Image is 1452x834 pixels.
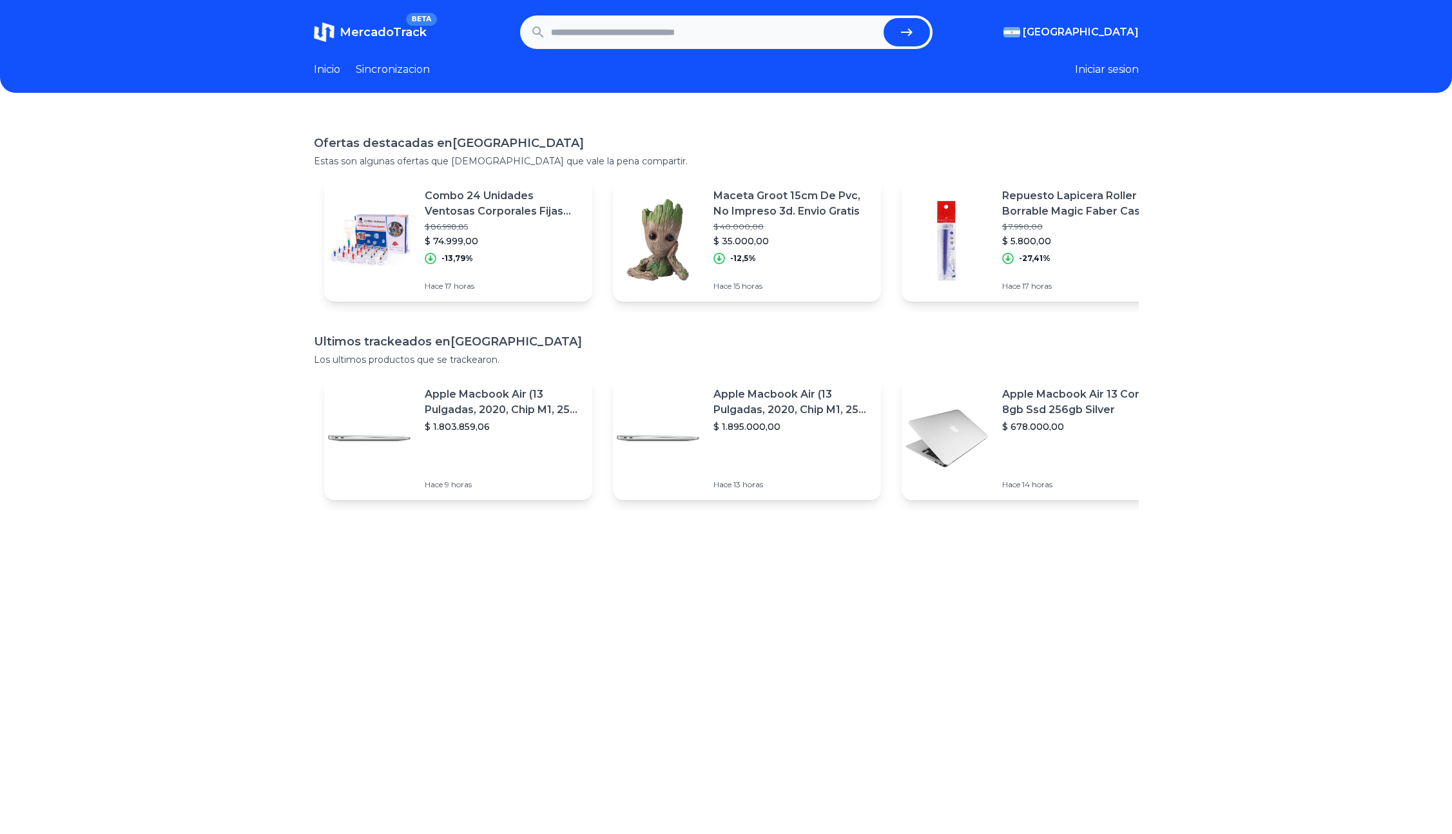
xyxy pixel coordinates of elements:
img: Featured image [902,393,992,483]
a: Featured imageApple Macbook Air (13 Pulgadas, 2020, Chip M1, 256 Gb De Ssd, 8 Gb De Ram) - Plata$... [613,376,881,500]
p: Los ultimos productos que se trackearon. [314,353,1139,366]
a: MercadoTrackBETA [314,22,427,43]
p: Apple Macbook Air 13 Core I5 8gb Ssd 256gb Silver [1002,387,1159,418]
button: Iniciar sesion [1075,62,1139,77]
img: Featured image [613,393,703,483]
p: Apple Macbook Air (13 Pulgadas, 2020, Chip M1, 256 Gb De Ssd, 8 Gb De Ram) - Plata [713,387,871,418]
span: BETA [406,13,436,26]
button: [GEOGRAPHIC_DATA] [1003,24,1139,40]
a: Featured imageCombo 24 Unidades Ventosas Corporales Fijas [PERSON_NAME]$ 86.998,85$ 74.999,00-13,... [324,178,592,302]
img: Featured image [324,195,414,285]
p: $ 5.800,00 [1002,235,1159,247]
p: $ 7.990,00 [1002,222,1159,232]
p: $ 1.895.000,00 [713,420,871,433]
img: Argentina [1003,27,1020,37]
p: Hace 15 horas [713,281,871,291]
p: Apple Macbook Air (13 Pulgadas, 2020, Chip M1, 256 Gb De Ssd, 8 Gb De Ram) - Plata [425,387,582,418]
h1: Ofertas destacadas en [GEOGRAPHIC_DATA] [314,134,1139,152]
p: $ 35.000,00 [713,235,871,247]
p: Hace 14 horas [1002,480,1159,490]
img: Featured image [902,195,992,285]
p: Hace 13 horas [713,480,871,490]
p: $ 678.000,00 [1002,420,1159,433]
img: MercadoTrack [314,22,334,43]
p: $ 74.999,00 [425,235,582,247]
p: $ 86.998,85 [425,222,582,232]
a: Featured imageMaceta Groot 15cm De Pvc, No Impreso 3d. Envio Gratis$ 40.000,00$ 35.000,00-12,5%Ha... [613,178,881,302]
p: Maceta Groot 15cm De Pvc, No Impreso 3d. Envio Gratis [713,188,871,219]
span: MercadoTrack [340,25,427,39]
p: $ 40.000,00 [713,222,871,232]
a: Featured imageApple Macbook Air 13 Core I5 8gb Ssd 256gb Silver$ 678.000,00Hace 14 horas [902,376,1170,500]
a: Inicio [314,62,340,77]
span: [GEOGRAPHIC_DATA] [1023,24,1139,40]
a: Featured imageRepuesto Lapicera Roller Borrable Magic Faber Castell X 5$ 7.990,00$ 5.800,00-27,41... [902,178,1170,302]
p: Hace 9 horas [425,480,582,490]
p: Estas son algunas ofertas que [DEMOGRAPHIC_DATA] que vale la pena compartir. [314,155,1139,168]
img: Featured image [324,393,414,483]
p: Combo 24 Unidades Ventosas Corporales Fijas [PERSON_NAME] [425,188,582,219]
a: Featured imageApple Macbook Air (13 Pulgadas, 2020, Chip M1, 256 Gb De Ssd, 8 Gb De Ram) - Plata$... [324,376,592,500]
p: Hace 17 horas [425,281,582,291]
img: Featured image [613,195,703,285]
p: -27,41% [1019,253,1050,264]
p: Repuesto Lapicera Roller Borrable Magic Faber Castell X 5 [1002,188,1159,219]
a: Sincronizacion [356,62,430,77]
p: -12,5% [730,253,756,264]
p: Hace 17 horas [1002,281,1159,291]
p: $ 1.803.859,06 [425,420,582,433]
p: -13,79% [441,253,473,264]
h1: Ultimos trackeados en [GEOGRAPHIC_DATA] [314,333,1139,351]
